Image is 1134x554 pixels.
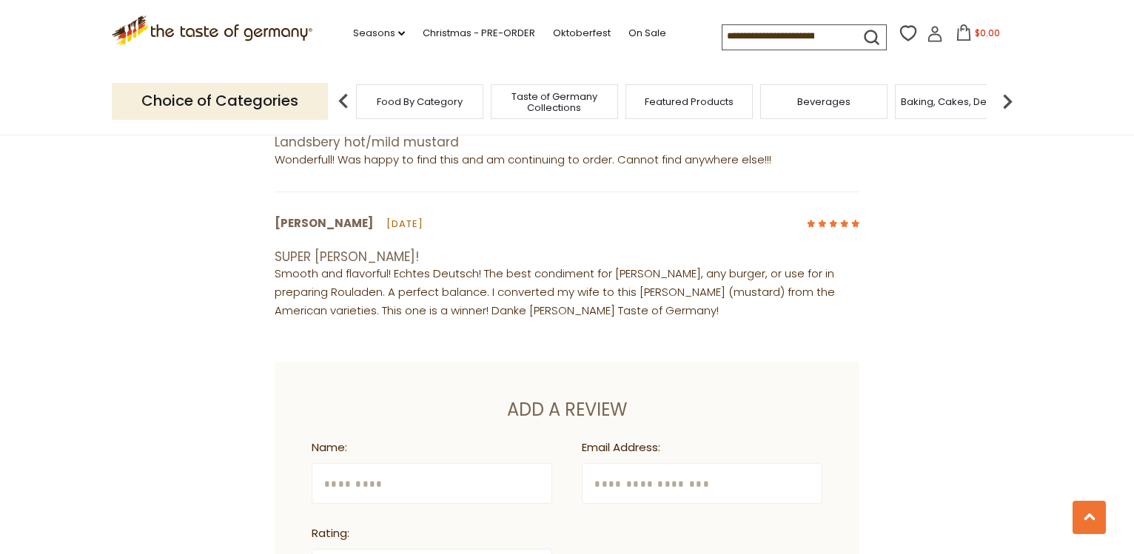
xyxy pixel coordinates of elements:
h4: Landsbery hot/mild mustard [275,135,859,150]
p: Smooth and flavorful! Echtes Deutsch! The best condiment for [PERSON_NAME], any burger, or use fo... [275,265,859,320]
img: previous arrow [329,87,358,116]
p: Wonderfull! Was happy to find this and am continuing to order. Cannot find anywhere else!!! [275,151,859,169]
a: Food By Category [377,96,463,107]
div: Name: [312,439,545,457]
a: Christmas - PRE-ORDER [423,25,535,41]
span: [DATE] [386,217,423,231]
p: Choice of Categories [112,83,328,119]
a: Beverages [797,96,850,107]
button: $0.00 [946,24,1009,47]
a: Featured Products [645,96,734,107]
a: Baking, Cakes, Desserts [901,96,1016,107]
a: On Sale [628,25,666,41]
input: Email Address: [582,463,822,504]
h3: Add a Review [312,399,822,421]
span: [PERSON_NAME] [275,215,373,231]
div: Email Address: [582,439,815,457]
a: Taste of Germany Collections [495,91,614,113]
input: Name: [312,463,552,504]
img: next arrow [993,87,1022,116]
span: $0.00 [975,27,1000,39]
div: Rating: [312,524,545,543]
a: Oktoberfest [553,25,611,41]
a: Seasons [353,25,405,41]
h4: SUPER [PERSON_NAME]! [275,249,859,265]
